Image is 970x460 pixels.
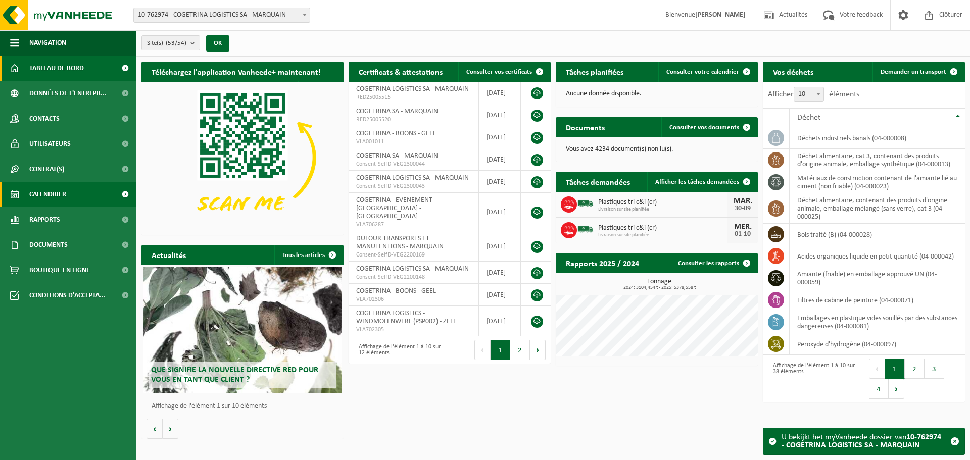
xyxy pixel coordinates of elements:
[479,262,521,284] td: [DATE]
[733,223,753,231] div: MER.
[206,35,229,52] button: OK
[790,267,965,289] td: amiante (friable) en emballage approuvé UN (04-000059)
[491,340,510,360] button: 1
[556,117,615,137] h2: Documents
[556,62,634,81] h2: Tâches planifiées
[768,90,859,98] label: Afficher éléments
[356,108,438,115] span: COGETRINA SA - MARQUAIN
[356,174,469,182] span: COGETRINA LOGISTICS SA - MARQUAIN
[29,207,60,232] span: Rapports
[598,232,727,238] span: Livraison sur site planifiée
[356,116,471,124] span: RED25005520
[151,366,318,384] span: Que signifie la nouvelle directive RED pour vous en tant que client ?
[356,221,471,229] span: VLA706287
[885,359,905,379] button: 1
[666,69,739,75] span: Consulter votre calendrier
[925,359,944,379] button: 3
[530,340,546,360] button: Next
[479,306,521,336] td: [DATE]
[669,124,739,131] span: Consulter vos documents
[29,81,107,106] span: Données de l'entrepr...
[561,285,758,290] span: 2024: 3104,454 t - 2025: 5378,558 t
[790,333,965,355] td: Peroxyde d'hydrogène (04-000097)
[556,253,649,273] h2: Rapports 2025 / 2024
[479,148,521,171] td: [DATE]
[356,160,471,168] span: Consent-SelfD-VEG2300044
[143,267,342,393] a: Que signifie la nouvelle directive RED pour vous en tant que client ?
[790,171,965,193] td: matériaux de construction contenant de l'amiante lié au ciment (non friable) (04-000023)
[479,193,521,231] td: [DATE]
[794,87,823,101] span: 10
[763,62,823,81] h2: Vos déchets
[458,62,550,82] a: Consulter vos certificats
[152,403,338,410] p: Affichage de l'élément 1 sur 10 éléments
[474,340,491,360] button: Previous
[566,90,748,97] p: Aucune donnée disponible.
[134,8,310,22] span: 10-762974 - COGETRINA LOGISTICS SA - MARQUAIN
[133,8,310,23] span: 10-762974 - COGETRINA LOGISTICS SA - MARQUAIN
[661,117,757,137] a: Consulter vos documents
[141,35,200,50] button: Site(s)(53/54)
[29,131,71,157] span: Utilisateurs
[479,126,521,148] td: [DATE]
[670,253,757,273] a: Consulter les rapports
[510,340,530,360] button: 2
[790,127,965,149] td: déchets industriels banals (04-000008)
[556,172,640,191] h2: Tâches demandées
[695,11,746,19] strong: [PERSON_NAME]
[782,428,945,454] div: U bekijkt het myVanheede dossier van
[354,339,445,361] div: Affichage de l'élément 1 à 10 sur 12 éléments
[655,179,739,185] span: Afficher les tâches demandées
[598,198,727,207] span: Plastiques tri c&i (cr)
[794,87,824,102] span: 10
[349,62,453,81] h2: Certificats & attestations
[356,130,436,137] span: COGETRINA - BOONS - GEEL
[790,149,965,171] td: déchet alimentaire, cat 3, contenant des produits d'origine animale, emballage synthétique (04-00...
[869,359,885,379] button: Previous
[147,419,163,439] button: Vorige
[479,231,521,262] td: [DATE]
[29,182,66,207] span: Calendrier
[356,196,432,220] span: COGETRINA - EVENEMENT [GEOGRAPHIC_DATA] - [GEOGRAPHIC_DATA]
[733,231,753,238] div: 01-10
[479,171,521,193] td: [DATE]
[598,224,727,232] span: Plastiques tri c&i (cr)
[356,287,436,295] span: COGETRINA - BOONS - GEEL
[356,85,469,93] span: COGETRINA LOGISTICS SA - MARQUAIN
[479,82,521,104] td: [DATE]
[466,69,532,75] span: Consulter vos certificats
[147,36,186,51] span: Site(s)
[577,221,594,238] img: BL-SO-LV
[29,157,64,182] span: Contrat(s)
[356,310,457,325] span: COGETRINA LOGISTICS - WINDMOLENWERF (PSP002) - ZELE
[274,245,343,265] a: Tous les articles
[768,357,859,400] div: Affichage de l'élément 1 à 10 sur 38 éléments
[29,283,106,308] span: Conditions d'accepta...
[29,106,60,131] span: Contacts
[29,56,84,81] span: Tableau de bord
[790,289,965,311] td: filtres de cabine de peinture (04-000071)
[733,205,753,212] div: 30-09
[790,193,965,224] td: déchet alimentaire, contenant des produits d'origine animale, emballage mélangé (sans verre), cat...
[658,62,757,82] a: Consulter votre calendrier
[141,82,344,233] img: Download de VHEPlus App
[356,326,471,334] span: VLA702305
[163,419,178,439] button: Volgende
[356,273,471,281] span: Consent-SelfD-VEG2200148
[141,62,331,81] h2: Téléchargez l'application Vanheede+ maintenant!
[790,245,965,267] td: acides organiques liquide en petit quantité (04-000042)
[356,93,471,101] span: RED25005515
[905,359,925,379] button: 2
[356,295,471,303] span: VLA702306
[598,207,727,213] span: Livraison sur site planifiée
[29,232,68,258] span: Documents
[356,235,444,250] span: DUFOUR TRANSPORTS ET MANUTENTIONS - MARQUAIN
[790,224,965,245] td: bois traité (B) (04-000028)
[356,152,438,160] span: COGETRINA SA - MARQUAIN
[356,251,471,259] span: Consent-SelfD-VEG2200169
[733,197,753,205] div: MAR.
[577,195,594,212] img: BL-SO-LV
[790,311,965,333] td: emballages en plastique vides souillés par des substances dangereuses (04-000081)
[869,379,889,399] button: 4
[141,245,196,265] h2: Actualités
